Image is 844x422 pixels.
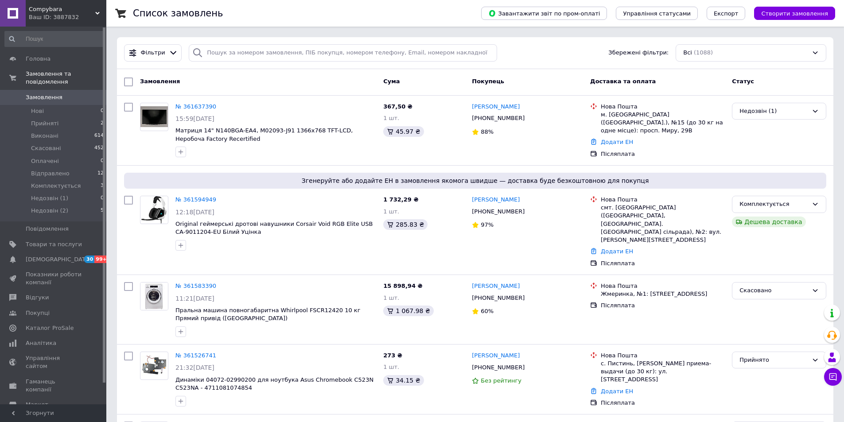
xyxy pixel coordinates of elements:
[739,356,808,365] div: Прийнято
[601,196,725,204] div: Нова Пошта
[601,399,725,407] div: Післяплата
[707,7,746,20] button: Експорт
[101,157,104,165] span: 0
[31,120,58,128] span: Прийняті
[26,225,69,233] span: Повідомлення
[26,256,91,263] span: [DEMOGRAPHIC_DATA]
[26,93,62,101] span: Замовлення
[140,352,168,380] a: Фото товару
[140,282,168,310] a: Фото товару
[481,221,494,228] span: 97%
[601,388,633,395] a: Додати ЕН
[4,31,105,47] input: Пошук
[31,182,81,190] span: Комплектується
[101,120,104,128] span: 2
[26,324,74,332] span: Каталог ProSale
[175,364,214,371] span: 21:32[DATE]
[101,207,104,215] span: 5
[31,107,44,115] span: Нові
[601,282,725,290] div: Нова Пошта
[31,144,61,152] span: Скасовані
[488,9,600,17] span: Завантажити звіт по пром-оплаті
[601,111,725,135] div: м. [GEOGRAPHIC_DATA] ([GEOGRAPHIC_DATA].), №15 (до 30 кг на одне місце): просп. Миру, 29В
[761,10,828,17] span: Створити замовлення
[175,196,216,203] a: № 361594949
[175,283,216,289] a: № 361583390
[175,209,214,216] span: 12:18[DATE]
[97,170,104,178] span: 12
[601,302,725,310] div: Післяплата
[383,103,412,110] span: 367,50 ₴
[472,282,520,290] a: [PERSON_NAME]
[175,295,214,302] span: 11:21[DATE]
[128,176,823,185] span: Згенеруйте або додайте ЕН в замовлення якомога швидше — доставка буде безкоштовною для покупця
[31,157,59,165] span: Оплачені
[31,132,58,140] span: Виконані
[732,78,754,85] span: Статус
[141,196,167,224] img: Фото товару
[470,362,526,373] div: [PHONE_NUMBER]
[472,196,520,204] a: [PERSON_NAME]
[26,354,82,370] span: Управління сайтом
[601,139,633,145] a: Додати ЕН
[383,364,399,370] span: 1 шт.
[732,217,805,227] div: Дешева доставка
[31,194,68,202] span: Недозвін (1)
[189,44,497,62] input: Пошук за номером замовлення, ПІБ покупця, номером телефону, Email, номером накладної
[694,49,713,56] span: (1088)
[754,7,835,20] button: Створити замовлення
[94,132,104,140] span: 614
[472,103,520,111] a: [PERSON_NAME]
[683,49,692,57] span: Всі
[133,8,223,19] h1: Список замовлень
[26,339,56,347] span: Аналітика
[383,283,422,289] span: 15 898,94 ₴
[26,294,49,302] span: Відгуки
[601,248,633,255] a: Додати ЕН
[175,127,353,142] span: Матриця 14" N140BGA-EA4, M02093-J91 1366x768 TFT-LCD, Неробоча Factory Recertified
[31,207,68,215] span: Недозвін (2)
[26,309,50,317] span: Покупці
[383,375,424,386] div: 34.15 ₴
[383,196,418,203] span: 1 732,29 ₴
[175,307,361,322] a: Пральна машина повногабаритна Whirlpool FSCR12420 10 кг Прямий привід ([GEOGRAPHIC_DATA])
[175,352,216,359] a: № 361526741
[175,221,373,236] a: Original геймерські дротові навушники Corsair Void RGB Elite USB CA-9011204-EU Білий Уцінка
[140,78,180,85] span: Замовлення
[140,283,168,310] img: Фото товару
[26,271,82,286] span: Показники роботи компанії
[481,377,521,384] span: Без рейтингу
[175,115,214,122] span: 15:59[DATE]
[29,5,95,13] span: Compybara
[383,126,424,137] div: 45.97 ₴
[601,290,725,298] div: Жмеринка, №1: [STREET_ADDRESS]
[383,208,399,215] span: 1 шт.
[601,352,725,360] div: Нова Пошта
[140,103,168,131] a: Фото товару
[26,55,51,63] span: Головна
[590,78,656,85] span: Доставка та оплата
[31,170,70,178] span: Відправлено
[739,107,808,116] div: Недозвін (1)
[140,356,168,376] img: Фото товару
[601,103,725,111] div: Нова Пошта
[26,378,82,394] span: Гаманець компанії
[601,259,725,267] div: Післяплата
[745,10,835,16] a: Створити замовлення
[383,115,399,121] span: 1 шт.
[472,78,504,85] span: Покупець
[616,7,698,20] button: Управління статусами
[601,360,725,384] div: с. Пистинь, [PERSON_NAME] приема-выдачи (до 30 кг): ул. [STREET_ADDRESS]
[140,106,168,127] img: Фото товару
[714,10,739,17] span: Експорт
[140,196,168,224] a: Фото товару
[481,308,494,314] span: 60%
[141,49,165,57] span: Фільтри
[26,70,106,86] span: Замовлення та повідомлення
[175,376,373,391] a: Динаміки 04072-02990200 для ноутбука Asus Chromebook C523N C523NA - 4711081074854
[175,103,216,110] a: № 361637390
[470,112,526,124] div: [PHONE_NUMBER]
